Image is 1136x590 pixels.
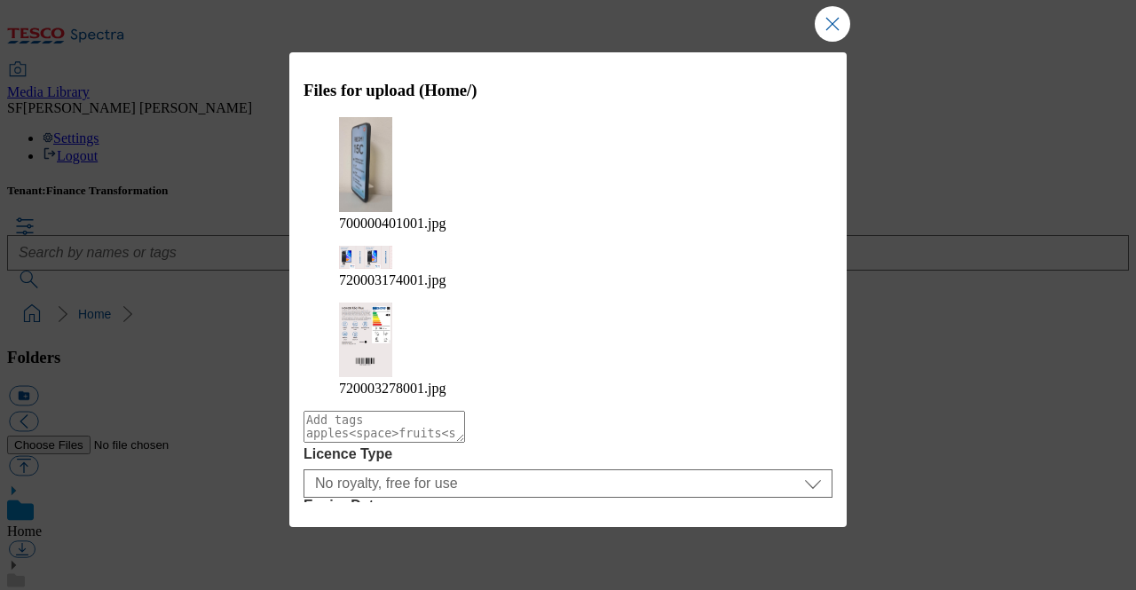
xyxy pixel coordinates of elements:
[339,117,392,212] img: preview
[339,216,797,232] figcaption: 700000401001.jpg
[304,81,832,100] h3: Files for upload (Home/)
[304,446,832,462] label: Licence Type
[304,498,832,514] label: Expiry Date
[339,381,797,397] figcaption: 720003278001.jpg
[289,52,847,527] div: Modal
[339,303,392,377] img: preview
[815,6,850,42] button: Close Modal
[339,246,392,270] img: preview
[339,272,797,288] figcaption: 720003174001.jpg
